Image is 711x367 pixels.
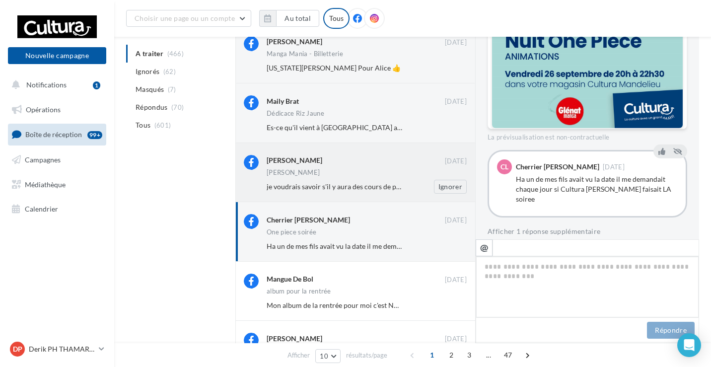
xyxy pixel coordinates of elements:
[323,8,350,29] div: Tous
[445,38,467,47] span: [DATE]
[267,274,313,284] div: Mangue De Bol
[25,155,61,164] span: Campagnes
[320,352,328,360] span: 10
[26,80,67,89] span: Notifications
[445,276,467,285] span: [DATE]
[287,351,310,360] span: Afficher
[87,131,102,139] div: 99+
[461,347,477,363] span: 3
[93,81,100,89] div: 1
[443,347,459,363] span: 2
[445,335,467,344] span: [DATE]
[480,243,489,252] i: @
[267,215,350,225] div: Cherrier [PERSON_NAME]
[267,64,401,72] span: [US_STATE][PERSON_NAME] Pour Alice 👍
[267,229,316,235] div: One piece soirée
[267,96,299,106] div: Maily Brat
[8,47,106,64] button: Nouvelle campagne
[26,105,61,114] span: Opérations
[13,344,22,354] span: DP
[6,124,108,145] a: Boîte de réception99+
[445,216,467,225] span: [DATE]
[6,174,108,195] a: Médiathèque
[25,205,58,213] span: Calendrier
[136,120,150,130] span: Tous
[315,349,341,363] button: 10
[346,351,387,360] span: résultats/page
[6,199,108,220] a: Calendrier
[267,334,322,344] div: [PERSON_NAME]
[276,10,319,27] button: Au total
[171,103,184,111] span: (70)
[135,14,235,22] span: Choisir une page ou un compte
[136,84,164,94] span: Masqués
[25,130,82,139] span: Boîte de réception
[267,155,322,165] div: [PERSON_NAME]
[29,344,95,354] p: Derik PH THAMARET
[488,225,601,237] button: Afficher 1 réponse supplémentaire
[603,164,625,170] span: [DATE]
[8,340,106,359] a: DP Derik PH THAMARET
[647,322,695,339] button: Répondre
[259,10,319,27] button: Au total
[424,347,440,363] span: 1
[267,110,324,117] div: Dédicace Riz Jaune
[267,169,320,176] div: [PERSON_NAME]
[25,180,66,188] span: Médiathèque
[6,74,104,95] button: Notifications 1
[267,242,593,250] span: Ha un de mes fils avait vu la date il me demandait chaque jour si Cultura [PERSON_NAME] faisait L...
[488,129,687,142] div: La prévisualisation est non-contractuelle
[677,333,701,357] div: Open Intercom Messenger
[445,157,467,166] span: [DATE]
[168,85,176,93] span: (7)
[6,99,108,120] a: Opérations
[516,163,599,170] div: Cherrier [PERSON_NAME]
[267,123,409,132] span: Es-ce qu'il vient à [GEOGRAPHIC_DATA] aussi
[6,149,108,170] a: Campagnes
[500,162,508,172] span: CL
[445,97,467,106] span: [DATE]
[154,121,171,129] span: (601)
[481,347,497,363] span: ...
[267,37,322,47] div: [PERSON_NAME]
[476,239,493,256] button: @
[267,182,585,191] span: je voudrais savoir s'il y aura des cours de peinture en octobre à [GEOGRAPHIC_DATA]............me...
[434,180,467,194] button: Ignorer
[136,67,159,76] span: Ignorés
[516,174,678,204] div: Ha un de mes fils avait vu la date il me demandait chaque jour si Cultura [PERSON_NAME] faisait L...
[136,102,168,112] span: Répondus
[126,10,251,27] button: Choisir une page ou un compte
[267,288,331,294] div: album pour la rentrée
[500,347,516,363] span: 47
[267,51,343,57] div: Manga Mania - Billetterie
[267,301,515,309] span: Mon album de la rentrée pour moi c'est NEVERMORE de [PERSON_NAME] 🥰🥰
[163,68,176,75] span: (62)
